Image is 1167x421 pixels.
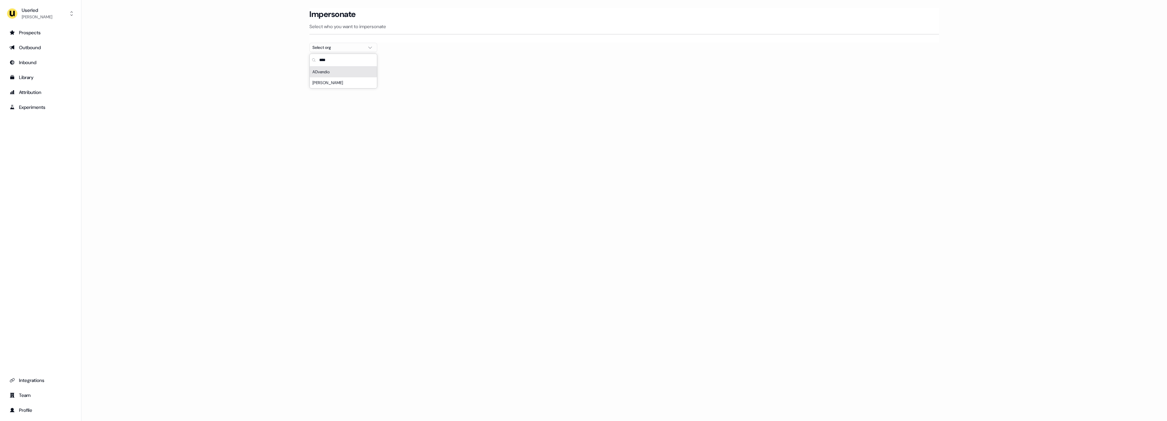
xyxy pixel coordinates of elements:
[9,407,72,414] div: Profile
[9,104,72,111] div: Experiments
[5,375,76,386] a: Go to integrations
[310,66,377,77] div: ADvendio
[9,377,72,384] div: Integrations
[9,29,72,36] div: Prospects
[309,9,356,19] h3: Impersonate
[9,89,72,96] div: Attribution
[22,7,52,14] div: Userled
[9,392,72,399] div: Team
[310,77,377,88] div: [PERSON_NAME]
[5,5,76,22] button: Userled[PERSON_NAME]
[9,59,72,66] div: Inbound
[5,42,76,53] a: Go to outbound experience
[5,87,76,98] a: Go to attribution
[22,14,52,20] div: [PERSON_NAME]
[310,66,377,88] div: Suggestions
[5,27,76,38] a: Go to prospects
[312,44,363,51] div: Select org
[5,57,76,68] a: Go to Inbound
[5,102,76,113] a: Go to experiments
[9,74,72,81] div: Library
[5,72,76,83] a: Go to templates
[5,390,76,401] a: Go to team
[9,44,72,51] div: Outbound
[5,405,76,416] a: Go to profile
[309,43,377,52] button: Select org
[309,23,939,30] p: Select who you want to impersonate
